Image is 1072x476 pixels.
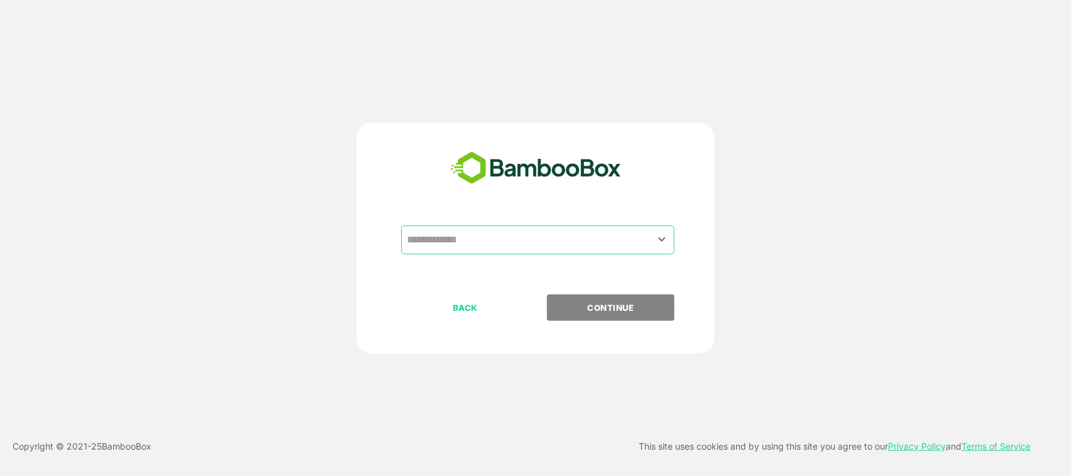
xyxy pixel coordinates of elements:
img: bamboobox [444,148,628,189]
a: Terms of Service [962,441,1031,452]
p: Copyright © 2021- 25 BambooBox [13,439,151,454]
button: Open [653,231,670,248]
p: This site uses cookies and by using this site you agree to our and [639,439,1031,454]
button: CONTINUE [547,295,674,321]
a: Privacy Policy [889,441,946,452]
button: BACK [401,295,529,321]
p: BACK [403,301,528,315]
p: CONTINUE [548,301,674,315]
